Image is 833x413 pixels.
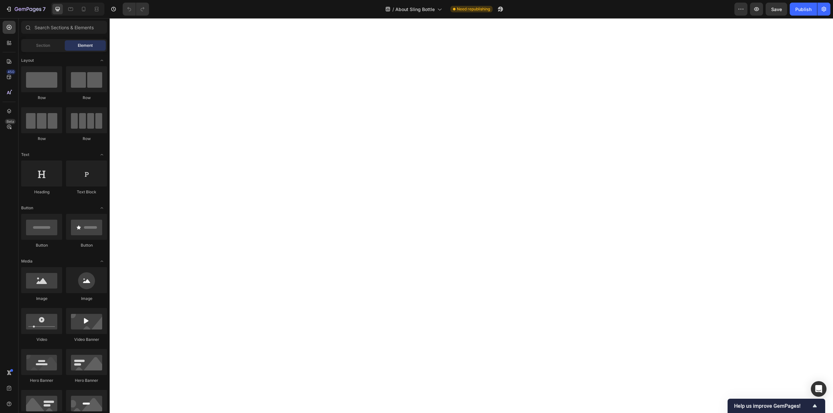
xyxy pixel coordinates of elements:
div: Image [66,296,107,302]
div: Publish [795,6,812,13]
div: Hero Banner [66,378,107,383]
div: Row [66,136,107,142]
span: Button [21,205,33,211]
p: 7 [43,5,46,13]
div: Button [21,242,62,248]
span: Text [21,152,29,158]
span: Help us improve GemPages! [734,403,811,409]
span: Save [771,6,782,12]
div: 450 [6,69,16,74]
span: About Sling Bottle [395,6,435,13]
button: Publish [790,3,817,16]
span: Toggle open [97,203,107,213]
div: Row [21,95,62,101]
span: Toggle open [97,256,107,266]
div: Beta [5,119,16,124]
div: Video [21,337,62,342]
div: Open Intercom Messenger [811,381,826,397]
span: Toggle open [97,149,107,160]
div: Hero Banner [21,378,62,383]
button: Save [766,3,787,16]
div: Video Banner [66,337,107,342]
div: Heading [21,189,62,195]
button: Show survey - Help us improve GemPages! [734,402,819,410]
span: Section [36,43,50,48]
div: Row [21,136,62,142]
div: Image [21,296,62,302]
span: Media [21,258,33,264]
div: Undo/Redo [123,3,149,16]
span: Element [78,43,93,48]
span: Toggle open [97,55,107,66]
div: Button [66,242,107,248]
button: 7 [3,3,48,16]
div: Text Block [66,189,107,195]
span: Need republishing [457,6,490,12]
iframe: Design area [110,18,833,413]
input: Search Sections & Elements [21,21,107,34]
span: Layout [21,58,34,63]
span: / [392,6,394,13]
div: Row [66,95,107,101]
